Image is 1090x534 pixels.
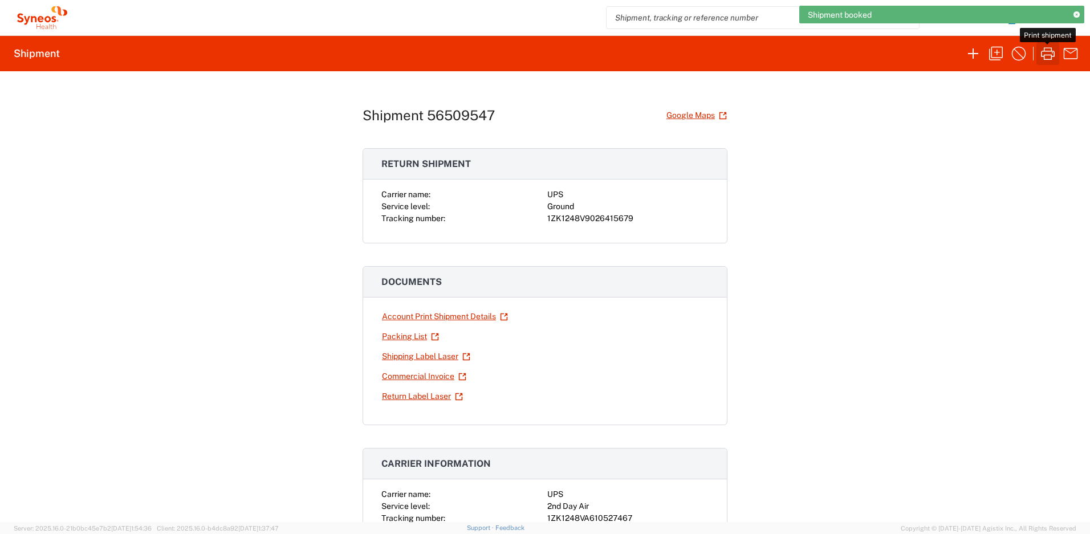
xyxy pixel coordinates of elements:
[234,525,279,532] span: 2[DATE]1:37:47
[381,458,491,469] span: Carrier information
[381,276,442,287] span: Documents
[381,490,430,499] span: Carrier name:
[381,347,471,366] a: Shipping Label Laser
[607,7,902,28] input: Shipment, tracking or reference number
[495,524,524,531] a: Feedback
[547,500,709,512] div: 2nd Day Air
[547,201,709,213] div: Ground
[381,366,467,386] a: Commercial Invoice
[467,524,495,531] a: Support
[381,502,430,511] span: Service level:
[381,307,509,327] a: Account Print Shipment Details
[381,202,430,211] span: Service level:
[547,512,709,524] div: 1ZK1248VA610527467
[381,190,430,199] span: Carrier name:
[666,105,727,125] a: Google Maps
[547,189,709,201] div: UPS
[14,525,152,532] span: Server: 2025.16.0-21b0bc45e7b
[381,214,445,223] span: Tracking number:
[381,158,471,169] span: Return shipment
[547,488,709,500] div: UPS
[381,386,463,406] a: Return Label Laser
[901,523,1076,533] span: Copyright © [DATE]-[DATE] Agistix Inc., All Rights Reserved
[157,525,279,532] span: Client: 2025.16.0-b4dc8a9
[381,513,445,523] span: Tracking number:
[363,107,495,124] h1: Shipment 56509547
[808,10,872,20] span: Shipment booked
[107,525,152,532] span: 2[DATE]1:54:36
[14,47,60,60] h2: Shipment
[381,327,440,347] a: Packing List
[547,213,709,225] div: 1ZK1248V9026415679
